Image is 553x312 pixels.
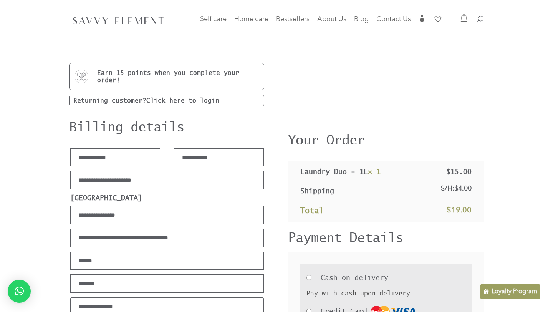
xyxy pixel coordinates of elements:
strong: [GEOGRAPHIC_DATA] [70,194,142,202]
a: Click here to login [146,97,219,104]
img: Earn point message [73,68,89,85]
span: About Us [317,16,346,23]
td: Laundry Duo - 1L [296,163,421,180]
span: Home care [234,16,268,23]
a: About Us [317,17,346,27]
a:  [419,15,426,27]
a: Self care [200,17,227,32]
th: Total [296,201,421,220]
label: S/H: [441,185,472,192]
bdi: 15.00 [446,168,472,176]
span: $ [446,168,450,176]
a: Bestsellers [276,17,310,27]
span: Bestsellers [276,16,310,23]
span: Contact Us [376,16,411,23]
div: Returning customer? [69,95,264,106]
a: Home care [234,17,268,32]
p: Earn 15 points when you complete your order! [97,69,260,84]
bdi: 19.00 [447,207,472,214]
span: $ [454,185,458,192]
a: Contact Us [376,17,411,27]
img: SavvyElement [71,14,166,27]
label: Cash on delivery [321,274,388,282]
p: Loyalty Program [492,287,537,296]
p: Your Order [288,130,484,149]
span:  [419,15,426,22]
span: Self care [200,16,227,23]
span: $ [447,207,451,214]
th: Shipping [296,180,421,201]
a: Blog [354,17,369,27]
bdi: 4.00 [454,185,472,192]
p: Pay with cash upon delivery. [306,289,459,298]
h3: Billing details [69,119,265,138]
p: Payment Details [288,234,484,241]
span: Blog [354,16,369,23]
strong: × 1 [368,168,381,176]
